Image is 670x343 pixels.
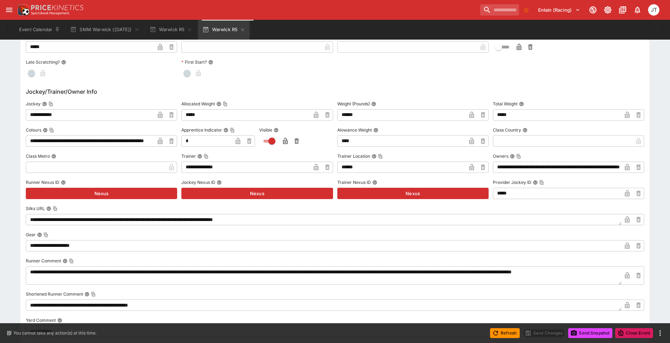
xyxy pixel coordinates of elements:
[523,128,528,133] button: Class Country
[615,328,653,338] button: Close Event
[48,101,53,106] button: Copy To Clipboard
[648,4,659,16] div: Josh Tanner
[26,153,50,159] p: Class Metro
[510,154,515,159] button: OwnersCopy To Clipboard
[493,179,531,185] p: Provider Jockey ID
[51,154,56,159] button: Class Metro
[337,153,370,159] p: Trainer Location
[568,328,612,338] button: Send Snapshot
[217,180,222,185] button: Jockey Nexus ID
[31,12,69,15] img: Sportsbook Management
[43,128,48,133] button: ColoursCopy To Clipboard
[46,206,51,211] button: Silks URLCopy To Clipboard
[16,3,30,17] img: PriceKinetics Logo
[533,180,538,185] button: Provider Jockey IDCopy To Clipboard
[3,4,16,16] button: open drawer
[208,60,213,65] button: First Start?
[181,127,222,133] p: Apprentice Indicator
[26,59,60,65] p: Late Scratching?
[372,154,377,159] button: Trainer LocationCopy To Clipboard
[61,60,66,65] button: Late Scratching?
[493,127,521,133] p: Class Country
[31,5,83,10] img: PriceKinetics
[493,153,508,159] p: Owners
[534,4,584,16] button: Select Tenant
[181,179,215,185] p: Jockey Nexus ID
[646,2,662,18] button: Josh Tanner
[26,291,83,297] p: Shortened Runner Comment
[587,4,599,16] button: Connected to PK
[42,101,47,106] button: JockeyCopy To Clipboard
[49,128,54,133] button: Copy To Clipboard
[631,4,644,16] button: Notifications
[216,101,221,106] button: Allocated WeightCopy To Clipboard
[85,292,89,297] button: Shortened Runner CommentCopy To Clipboard
[378,154,383,159] button: Copy To Clipboard
[181,101,215,107] p: Allocated Weight
[259,127,272,133] p: Visible
[337,179,371,185] p: Trainer Nexus ID
[43,232,48,237] button: Copy To Clipboard
[616,4,629,16] button: Documentation
[26,317,56,323] p: Yard Comment
[656,329,664,337] button: more
[26,101,41,107] p: Jockey
[145,20,197,40] button: Warwick R5
[26,205,45,211] p: Silks URL
[223,128,228,133] button: Apprentice IndicatorCopy To Clipboard
[181,153,196,159] p: Trainer
[26,188,177,199] button: Nexus
[230,128,235,133] button: Copy To Clipboard
[13,330,97,336] p: You cannot take any action(s) at this time.
[198,20,250,40] button: Warwick R5
[516,154,521,159] button: Copy To Clipboard
[26,127,41,133] p: Colours
[53,206,58,211] button: Copy To Clipboard
[223,101,228,106] button: Copy To Clipboard
[15,20,64,40] button: Event Calendar
[26,258,61,264] p: Runner Comment
[601,4,614,16] button: Toggle light/dark mode
[274,128,279,133] button: Visible
[37,232,42,237] button: GearCopy To Clipboard
[337,188,489,199] button: Nexus
[197,154,202,159] button: TrainerCopy To Clipboard
[520,4,532,16] button: No Bookmarks
[371,101,376,106] button: Weight (Pounds)
[337,101,370,107] p: Weight (Pounds)
[26,179,59,185] p: Runner Nexus ID
[63,258,68,263] button: Runner CommentCopy To Clipboard
[372,180,377,185] button: Trainer Nexus ID
[490,328,520,338] button: Refresh
[373,128,378,133] button: Alowance Weight
[91,292,96,297] button: Copy To Clipboard
[480,4,519,16] input: search
[66,20,144,40] button: SMM Warwick ([DATE])
[57,318,62,323] button: Yard Comment
[337,127,372,133] p: Alowance Weight
[493,101,518,107] p: Total Weight
[181,188,333,199] button: Nexus
[181,59,207,65] p: First Start?
[539,180,544,185] button: Copy To Clipboard
[204,154,209,159] button: Copy To Clipboard
[26,232,36,238] p: Gear
[519,101,524,106] button: Total Weight
[69,258,74,263] button: Copy To Clipboard
[26,87,644,96] h6: Jockey/Trainer/Owner Info
[61,180,66,185] button: Runner Nexus ID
